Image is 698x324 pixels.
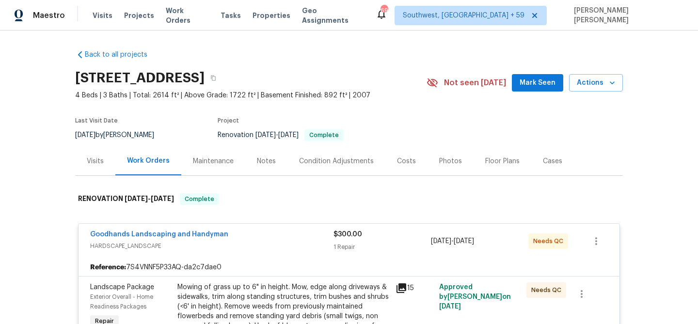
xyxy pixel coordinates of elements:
span: [DATE] [125,195,148,202]
span: Complete [305,132,343,138]
div: by [PERSON_NAME] [75,129,166,141]
span: Project [218,118,239,123]
span: [PERSON_NAME] [PERSON_NAME] [570,6,683,25]
span: 4 Beds | 3 Baths | Total: 2614 ft² | Above Grade: 1722 ft² | Basement Finished: 892 ft² | 2007 [75,91,427,100]
button: Copy Address [205,69,222,87]
span: Landscape Package [90,284,154,291]
div: Cases [543,156,562,166]
span: - [125,195,174,202]
span: [DATE] [75,132,95,139]
b: Reference: [90,262,126,272]
a: Back to all projects [75,50,168,60]
h2: [STREET_ADDRESS] [75,73,205,83]
div: Work Orders [127,156,170,166]
div: 7S4VNNF5P33AQ-da2c7dae0 [79,259,619,276]
span: Maestro [33,11,65,20]
div: Visits [87,156,104,166]
span: Properties [253,11,290,20]
span: [DATE] [278,132,299,139]
span: Geo Assignments [302,6,364,25]
div: Floor Plans [485,156,520,166]
div: Condition Adjustments [299,156,374,166]
span: - [431,236,474,246]
span: $300.00 [333,231,362,238]
span: Work Orders [166,6,209,25]
span: Mark Seen [520,77,555,89]
span: Actions [577,77,615,89]
button: Actions [569,74,623,92]
div: Costs [397,156,416,166]
span: Needs QC [531,285,565,295]
span: - [255,132,299,139]
button: Mark Seen [512,74,563,92]
span: Projects [124,11,154,20]
span: [DATE] [454,238,474,245]
div: 1 Repair [333,242,431,252]
span: Complete [181,194,218,204]
a: Goodhands Landscaping and Handyman [90,231,228,238]
div: RENOVATION [DATE]-[DATE]Complete [75,184,623,215]
span: Renovation [218,132,344,139]
div: Notes [257,156,276,166]
span: [DATE] [151,195,174,202]
span: Tasks [221,12,241,19]
span: [DATE] [431,238,451,245]
div: Photos [439,156,462,166]
span: Southwest, [GEOGRAPHIC_DATA] + 59 [403,11,524,20]
div: 15 [396,282,433,294]
span: Last Visit Date [75,118,118,123]
span: Exterior Overall - Home Readiness Packages [90,294,153,309]
span: [DATE] [439,303,461,310]
h6: RENOVATION [78,193,174,205]
div: 699 [381,6,387,15]
div: Maintenance [193,156,234,166]
span: [DATE] [255,132,276,139]
span: Not seen [DATE] [444,78,506,88]
span: Visits [93,11,112,20]
span: HARDSCAPE_LANDSCAPE [90,241,333,251]
span: Needs QC [533,236,567,246]
span: Approved by [PERSON_NAME] on [439,284,511,310]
